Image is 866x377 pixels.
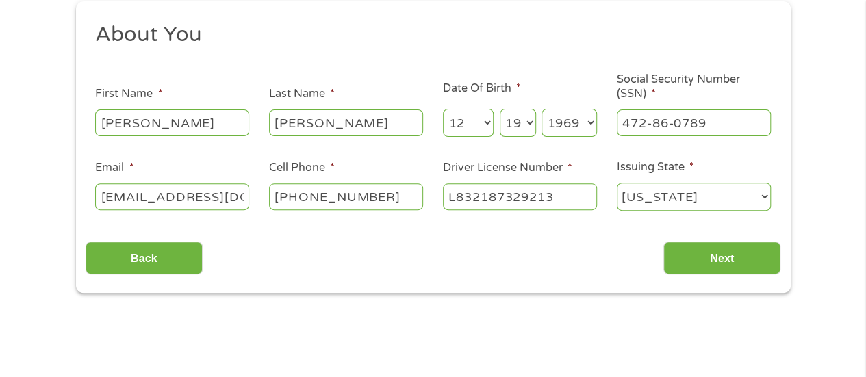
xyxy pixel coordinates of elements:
[95,161,133,175] label: Email
[663,242,780,275] input: Next
[617,109,771,135] input: 078-05-1120
[269,161,335,175] label: Cell Phone
[95,109,249,135] input: John
[617,73,771,101] label: Social Security Number (SSN)
[443,81,521,96] label: Date Of Birth
[617,160,694,174] label: Issuing State
[95,87,162,101] label: First Name
[95,183,249,209] input: john@gmail.com
[269,109,423,135] input: Smith
[443,161,572,175] label: Driver License Number
[269,183,423,209] input: (541) 754-3010
[269,87,335,101] label: Last Name
[95,21,761,49] h2: About You
[86,242,203,275] input: Back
